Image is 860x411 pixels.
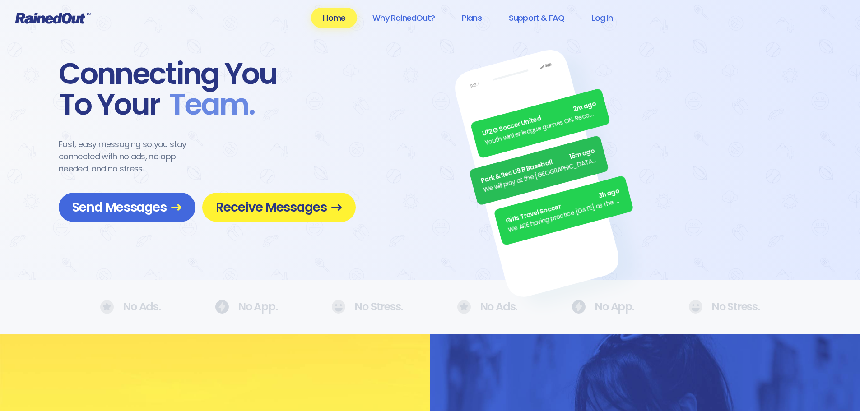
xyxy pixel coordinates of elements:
div: U12 G Soccer United [481,99,597,139]
span: Receive Messages [216,199,342,215]
div: No Stress. [688,300,760,314]
a: Log In [580,8,624,28]
img: No Ads. [457,300,471,314]
img: No Ads. [572,300,586,314]
img: No Ads. [331,300,345,314]
div: Youth winter league games ON. Recommend running shoes/sneakers for players as option for footwear. [484,108,600,148]
span: 15m ago [568,146,595,162]
a: Why RainedOut? [361,8,446,28]
div: No Ads. [100,300,161,314]
a: Receive Messages [202,193,356,222]
img: No Ads. [688,300,702,314]
div: We ARE having practice [DATE] as the sun is finally out. [507,195,623,235]
img: No Ads. [215,300,229,314]
div: No Stress. [331,300,403,314]
a: Home [311,8,357,28]
div: Connecting You To Your [59,59,356,120]
div: No App. [572,300,634,314]
div: No Ads. [457,300,518,314]
a: Plans [450,8,493,28]
div: No App. [215,300,278,314]
div: Fast, easy messaging so you stay connected with no ads, no app needed, and no stress. [59,138,203,175]
div: Park & Rec U9 B Baseball [480,146,596,186]
a: Support & FAQ [497,8,576,28]
span: Team . [160,89,255,120]
span: Send Messages [72,199,182,215]
span: 2m ago [572,99,597,115]
a: Send Messages [59,193,195,222]
span: 3h ago [597,186,620,201]
div: Girls Travel Soccer [505,186,621,226]
img: No Ads. [100,300,114,314]
div: We will play at the [GEOGRAPHIC_DATA]. Wear white, be at the field by 5pm. [482,155,598,195]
